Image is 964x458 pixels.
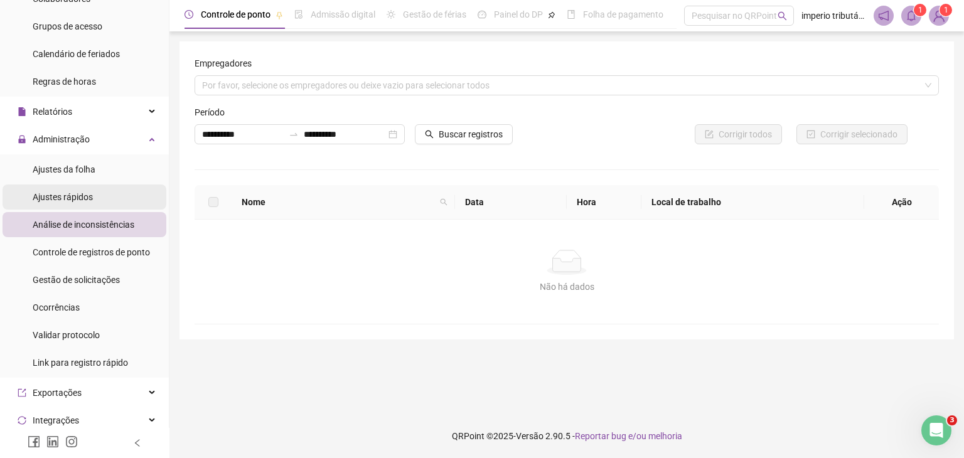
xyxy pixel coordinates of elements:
span: Folha de pagamento [583,9,663,19]
span: clock-circle [185,10,193,19]
span: Enviou uma mensagem interativa para você [41,91,237,101]
span: sun [387,10,395,19]
span: Validar protocolo [33,330,100,340]
span: Se preferir, mande um "oi" no chat, no canto direito da tela 😊 [45,277,318,287]
div: • Há 10sem [64,149,114,162]
span: search [425,130,434,139]
span: instagram [65,435,78,448]
div: Lauro [45,56,69,70]
iframe: Intercom live chat [921,415,951,445]
span: imperio tributário [801,9,866,23]
label: Empregadores [195,56,260,70]
span: left [133,439,142,447]
span: Integrações [33,415,79,425]
label: Período [195,105,233,119]
span: Calendário de feriados [33,49,120,59]
th: Data [455,185,567,220]
span: facebook [28,435,40,448]
img: Profile image for Lauro [14,44,40,69]
span: Tarefas [204,374,235,383]
span: search [437,193,450,211]
span: bell [906,10,917,21]
button: Corrigir selecionado [796,124,908,144]
th: Hora [567,185,641,220]
span: Ajustes da folha [33,164,95,174]
th: Local de trabalho [641,185,865,220]
div: Financeiro [45,335,89,348]
span: Relatórios [33,107,72,117]
sup: Atualize o seu contato no menu Meus Dados [940,4,952,16]
div: • Há 10sem [92,335,141,348]
div: • Há 10sem [120,242,169,255]
div: Fechar [220,5,243,28]
div: • Há 4sem [79,103,123,116]
button: Tarefas [188,343,251,393]
button: Corrigir todos [695,124,782,144]
button: Ajuda [126,343,188,393]
span: dashboard [478,10,486,19]
img: Financeiro avatar [18,92,33,107]
span: Reportar bug e/ou melhoria [575,431,682,441]
span: search [778,11,787,21]
span: Administração [33,134,90,144]
span: Versão [516,431,544,441]
img: Profile image for Rodolfo [14,276,40,301]
img: Profile image for Financeiro [14,322,40,348]
span: to [289,129,299,139]
span: Início [19,374,43,383]
span: notification [878,10,889,21]
span: linkedin [46,435,59,448]
span: file-done [294,10,303,19]
button: Envie uma mensagem [51,304,200,329]
span: 1 [918,6,923,14]
div: • Há 10sem [92,196,141,209]
span: Gestão de férias [403,9,466,19]
span: Ocorrências [33,302,80,312]
span: pushpin [276,11,283,19]
span: Painel do DP [494,9,543,19]
span: 3 [947,415,957,425]
span: Buscar registros [439,127,503,141]
span: Controle de registros de ponto [33,247,150,257]
div: • Há 10sem [120,289,169,302]
span: Ajustes rápidos [33,192,93,202]
div: Ana [45,149,62,162]
img: Ronald avatar [23,102,38,117]
span: Análise de inconsistências [33,220,134,230]
span: pushpin [548,11,555,19]
span: sync [18,416,26,425]
span: Regras de horas [33,77,96,87]
span: Grupos de acesso [33,21,102,31]
span: book [567,10,576,19]
span: Link para registro rápido [33,358,128,368]
span: Exportações [33,388,82,398]
img: Profile image for Rodolfo [14,230,40,255]
span: Nome [242,195,435,209]
div: [PERSON_NAME] [45,242,117,255]
span: 1 [944,6,948,14]
span: Se preferir, mande um "oi" no chat, no canto direito da tela 😊 [45,230,318,240]
button: Mensagens [63,343,126,393]
span: export [18,388,26,397]
span: file [18,107,26,116]
span: swap-right [289,129,299,139]
span: search [440,198,447,206]
div: [PERSON_NAME] [45,289,117,302]
img: Profile image for Financeiro [14,183,40,208]
button: Buscar registros [415,124,513,144]
footer: QRPoint © 2025 - 2.90.5 - [169,414,964,458]
sup: 1 [914,4,926,16]
div: • Há 4d [72,56,103,70]
span: lock [18,135,26,144]
div: Financeiro [45,196,89,209]
img: Gabriel avatar [13,102,28,117]
span: Já sou cliente [45,137,103,147]
span: Admissão digital [311,9,375,19]
span: Mensagens [67,374,122,383]
span: Ajuda [144,374,169,383]
div: QRPoint [41,103,77,116]
img: Profile image for Ana [14,137,40,162]
img: 82264 [929,6,948,25]
div: Não há dados [210,280,924,294]
div: Ação [874,195,929,209]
